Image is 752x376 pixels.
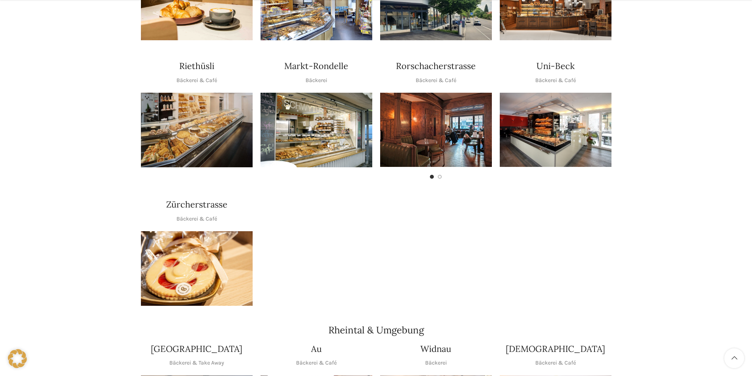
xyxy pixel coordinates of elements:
h4: Uni-Beck [536,60,575,72]
h4: Zürcherstrasse [166,198,227,211]
div: 1 / 1 [141,231,253,306]
h4: [GEOGRAPHIC_DATA] [151,343,242,355]
p: Bäckerei & Café [176,215,217,223]
div: 1 / 1 [141,93,253,167]
p: Bäckerei & Café [535,359,576,367]
h4: Rorschacherstrasse [396,60,476,72]
img: rechts_09-1 [500,93,611,167]
img: Rorschacherstrasse [380,93,492,167]
img: Riethüsli-2 [141,93,253,167]
div: 1 / 1 [261,93,372,167]
p: Bäckerei [425,359,447,367]
a: Scroll to top button [724,348,744,368]
h4: Au [311,343,322,355]
h4: [DEMOGRAPHIC_DATA] [506,343,605,355]
h4: Widnau [420,343,451,355]
p: Bäckerei & Café [296,359,337,367]
p: Bäckerei & Café [176,76,217,85]
h4: Riethüsli [179,60,214,72]
li: Go to slide 2 [438,175,442,179]
p: Bäckerei & Take Away [169,359,224,367]
p: Bäckerei & Café [416,76,456,85]
h2: Rheintal & Umgebung [141,325,611,335]
p: Bäckerei [306,76,327,85]
img: schwyter-38 [141,231,253,306]
div: 1 / 1 [500,93,611,167]
h4: Markt-Rondelle [284,60,348,72]
div: 1 / 2 [380,93,492,167]
p: Bäckerei & Café [535,76,576,85]
img: Rondelle_1 [261,93,372,167]
li: Go to slide 1 [430,175,434,179]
